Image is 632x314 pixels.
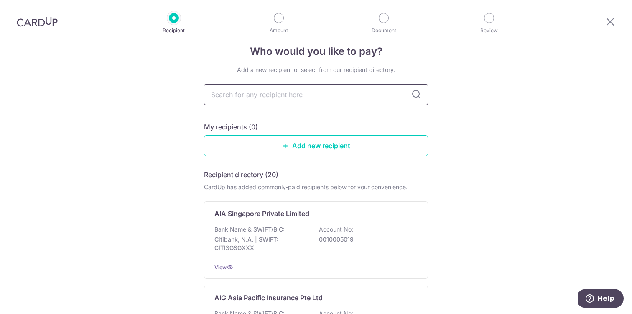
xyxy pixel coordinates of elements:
p: Account No: [319,225,353,234]
h5: Recipient directory (20) [204,170,278,180]
p: AIA Singapore Private Limited [214,208,309,219]
input: Search for any recipient here [204,84,428,105]
iframe: Opens a widget where you can find more information [578,289,624,310]
p: Amount [248,26,310,35]
p: 0010005019 [319,235,413,244]
div: Add a new recipient or select from our recipient directory. [204,66,428,74]
p: Recipient [143,26,205,35]
img: CardUp [17,17,58,27]
p: Document [353,26,415,35]
a: Add new recipient [204,135,428,156]
p: Citibank, N.A. | SWIFT: CITISGSGXXX [214,235,308,252]
h5: My recipients (0) [204,122,258,132]
a: View [214,264,227,270]
p: AIG Asia Pacific Insurance Pte Ltd [214,293,323,303]
p: Review [458,26,520,35]
h4: Who would you like to pay? [204,44,428,59]
p: Bank Name & SWIFT/BIC: [214,225,285,234]
div: CardUp has added commonly-paid recipients below for your convenience. [204,183,428,191]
